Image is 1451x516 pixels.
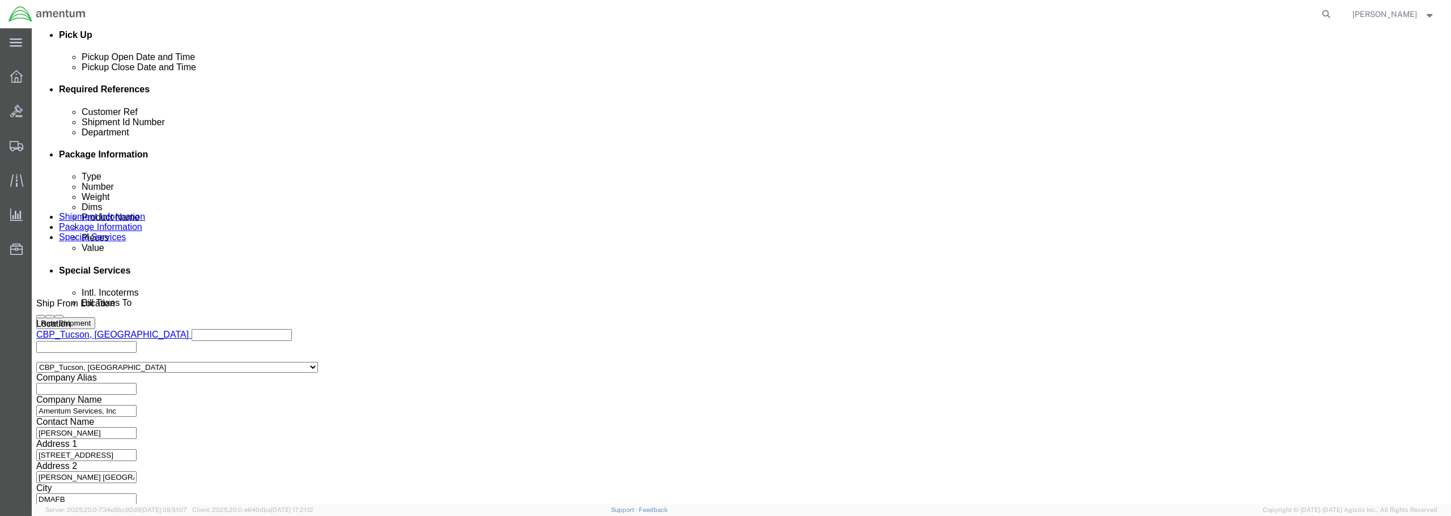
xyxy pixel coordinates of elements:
[141,506,187,513] span: [DATE] 09:51:07
[1352,7,1436,21] button: [PERSON_NAME]
[32,28,1451,504] iframe: FS Legacy Container
[639,506,668,513] a: Feedback
[192,506,313,513] span: Client: 2025.20.0-e640dba
[45,506,187,513] span: Server: 2025.20.0-734e5bc92d9
[611,506,639,513] a: Support
[1352,8,1417,20] span: Derrick Gory
[1263,505,1437,515] span: Copyright © [DATE]-[DATE] Agistix Inc., All Rights Reserved
[8,6,86,23] img: logo
[271,506,313,513] span: [DATE] 17:21:12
